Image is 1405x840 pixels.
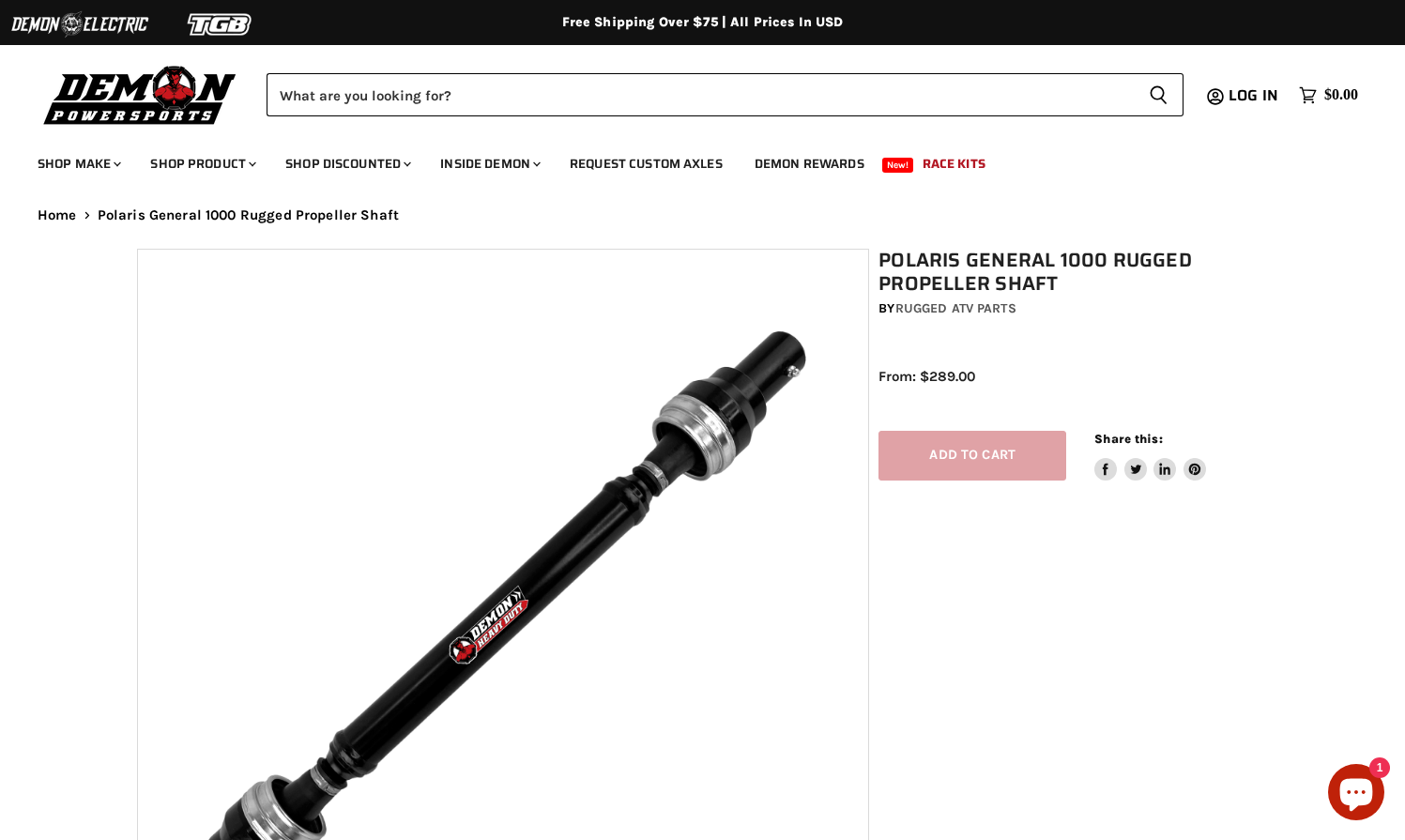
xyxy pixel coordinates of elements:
[1324,86,1358,104] span: $0.00
[23,137,1353,183] ul: Main menu
[38,207,77,223] a: Home
[556,145,737,183] a: Request Custom Axles
[909,145,1000,183] a: Race Kits
[895,300,1016,316] a: Rugged ATV Parts
[426,145,552,183] a: Inside Demon
[150,7,291,42] img: TGB Logo 2
[271,145,422,183] a: Shop Discounted
[1229,84,1278,107] span: Log in
[38,61,243,128] img: Demon Powersports
[878,298,1277,319] div: by
[1134,73,1184,116] button: Search
[878,368,975,385] span: From: $289.00
[1220,87,1290,104] a: Log in
[136,145,267,183] a: Shop Product
[882,158,914,173] span: New!
[23,145,132,183] a: Shop Make
[1322,764,1390,825] inbox-online-store-chat: Shopify online store chat
[1290,82,1367,109] a: $0.00
[1094,431,1206,481] aside: Share this:
[98,207,399,223] span: Polaris General 1000 Rugged Propeller Shaft
[1094,432,1162,446] span: Share this:
[741,145,878,183] a: Demon Rewards
[878,249,1277,296] h1: Polaris General 1000 Rugged Propeller Shaft
[267,73,1184,116] form: Product
[9,7,150,42] img: Demon Electric Logo 2
[267,73,1134,116] input: Search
